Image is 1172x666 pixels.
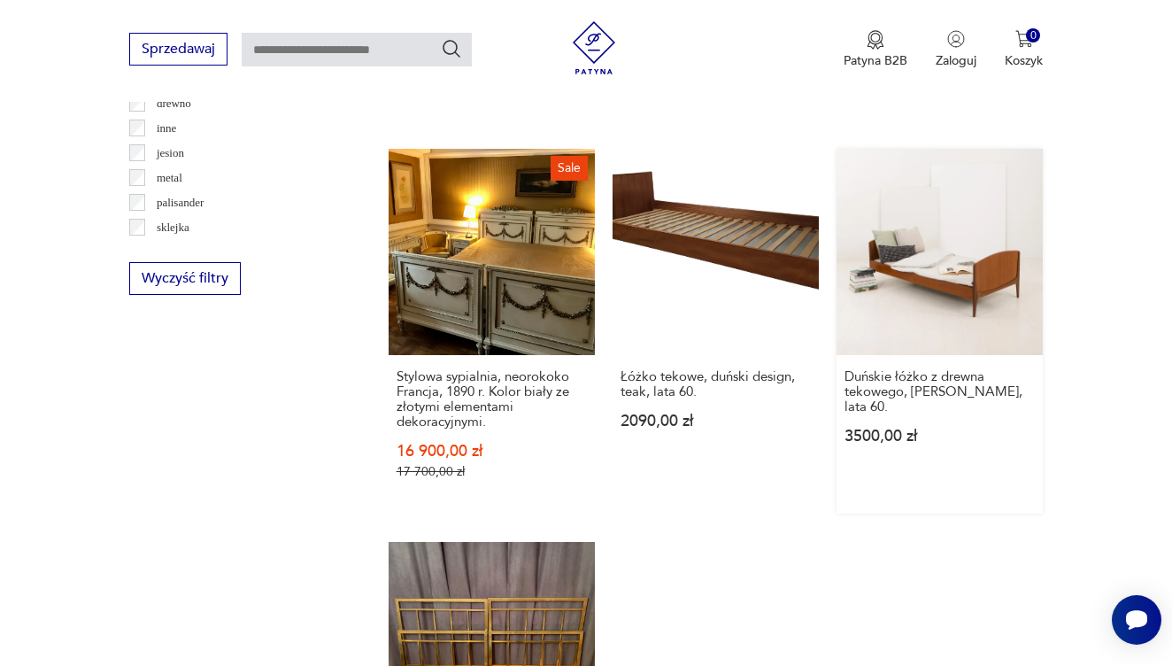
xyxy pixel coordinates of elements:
[157,218,189,237] p: sklejka
[947,30,965,48] img: Ikonka użytkownika
[613,149,819,514] a: Łóżko tekowe, duński design, teak, lata 60.Łóżko tekowe, duński design, teak, lata 60.2090,00 zł
[936,30,976,69] button: Zaloguj
[129,262,241,295] button: Wyczyść filtry
[157,243,176,262] p: teak
[844,369,1035,414] h3: Duńskie łóżko z drewna tekowego, [PERSON_NAME], lata 60.
[389,149,595,514] a: SaleStylowa sypialnia, neorokoko Francja, 1890 r. Kolor biały ze złotymi elementami dekoracyjnymi...
[157,143,184,163] p: jesion
[1112,595,1161,645] iframe: Smartsupp widget button
[441,38,462,59] button: Szukaj
[621,414,811,429] p: 2090,00 zł
[621,369,811,399] h3: Łóżko tekowe, duński design, teak, lata 60.
[157,94,191,113] p: drewno
[129,44,227,57] a: Sprzedawaj
[1005,52,1043,69] p: Koszyk
[1026,28,1041,43] div: 0
[129,33,227,66] button: Sprzedawaj
[157,119,176,138] p: inne
[936,52,976,69] p: Zaloguj
[567,21,621,74] img: Patyna - sklep z meblami i dekoracjami vintage
[1005,30,1043,69] button: 0Koszyk
[867,30,884,50] img: Ikona medalu
[157,168,182,188] p: metal
[837,149,1043,514] a: Duńskie łóżko z drewna tekowego, Sidelmann Jakobsen, lata 60.Duńskie łóżko z drewna tekowego, [PE...
[844,30,907,69] a: Ikona medaluPatyna B2B
[157,193,204,213] p: palisander
[397,369,587,430] h3: Stylowa sypialnia, neorokoko Francja, 1890 r. Kolor biały ze złotymi elementami dekoracyjnymi.
[397,444,587,459] p: 16 900,00 zł
[844,52,907,69] p: Patyna B2B
[844,429,1035,444] p: 3500,00 zł
[397,464,587,479] p: 17 700,00 zł
[844,30,907,69] button: Patyna B2B
[1015,30,1033,48] img: Ikona koszyka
